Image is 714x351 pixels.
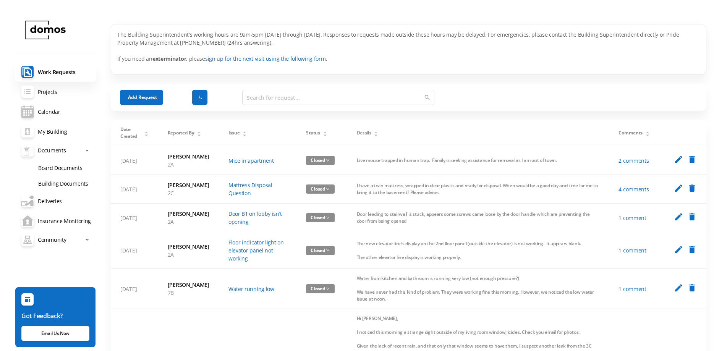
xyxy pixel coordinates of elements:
i: edit [674,245,683,254]
i: icon: caret-up [197,130,201,133]
a: Work Requests [15,62,96,82]
a: Calendar [15,102,96,121]
i: icon: caret-down [374,133,378,136]
span: Community [38,232,66,247]
p: 2C [168,189,209,197]
i: delete [687,245,697,254]
a: sign up for the next visit using the following form [205,55,326,62]
a: Email Us Now [21,326,89,341]
a: Door B1 on lobby isn’t opening [228,210,282,225]
input: Search for request... [242,90,435,105]
span: Date Created [120,126,141,140]
div: Sort [645,130,650,135]
p: 2A [168,218,209,226]
span: Closed [306,246,334,255]
a: Building Documents [32,175,96,191]
a: Projects [15,82,96,102]
td: [DATE] [111,204,158,232]
td: [DATE] [111,232,158,269]
a: Board Documents [32,160,96,175]
a: Insurance Monitoring [15,211,96,231]
i: edit [674,183,683,193]
a: 1 comment [618,214,646,222]
a: Floor indicator light on elevator panel not working [228,239,284,262]
span: Closed [306,284,334,293]
span: Reported By [168,129,194,136]
i: icon: caret-down [144,133,148,136]
td: The new elevator line’s display on the 2nd floor panel (outside the elevator) is not working. It ... [347,232,609,269]
i: icon: caret-down [645,133,649,136]
a: Water running low [228,285,274,293]
td: [DATE] [111,269,158,309]
div: Sort [374,130,378,135]
i: icon: caret-down [197,133,201,136]
a: Mice in apartment [228,157,274,164]
h6: [PERSON_NAME] [168,152,209,160]
span: Comments [618,129,643,136]
i: delete [687,183,697,193]
i: delete [687,155,697,164]
a: 2 comments [618,157,649,164]
p: 2A [168,160,209,168]
span: Issue [228,129,240,136]
button: Add Request [120,90,163,105]
i: icon: caret-up [144,130,148,133]
i: edit [674,155,683,164]
div: Sort [144,130,149,135]
b: exterminator [152,55,186,62]
i: icon: caret-up [645,130,649,133]
p: The Building Superintendent's working hours are 9am-5pm [DATE] through [DATE]. Responses to reque... [117,31,700,63]
i: edit [674,283,683,293]
i: icon: caret-up [374,130,378,133]
a: My Building [15,121,96,141]
i: delete [687,283,697,293]
i: icon: down [326,187,330,191]
td: Live mouse trapped in human trap. Family is seeking assistance for removal as I am out of town. [347,146,609,175]
div: Sort [242,130,247,135]
i: icon: caret-down [243,133,247,136]
div: Sort [197,130,201,135]
i: icon: down [326,248,330,252]
span: Documents [38,143,66,158]
h6: [PERSON_NAME] [168,281,209,289]
i: icon: caret-up [243,130,247,133]
i: icon: caret-up [323,130,327,133]
td: I have a twin mattress, wrapped in clear plastic and ready for disposal. When would be a good day... [347,175,609,204]
span: Details [357,129,371,136]
div: Sort [323,130,327,135]
i: icon: search [424,95,430,100]
td: Water from kitchen and bathroom is running very low (not enough pressure?) We have never had this... [347,269,609,309]
h6: Got Feedback? [21,311,89,320]
span: Closed [306,184,334,194]
button: icon: download [192,90,207,105]
p: 2A [168,251,209,259]
a: Mattress Disposal Question [228,181,272,197]
a: 4 comments [618,186,649,193]
i: icon: caret-down [323,133,327,136]
h6: [PERSON_NAME] [168,210,209,218]
span: Status [306,129,320,136]
td: [DATE] [111,175,158,204]
span: Closed [306,156,334,165]
i: delete [687,212,697,222]
i: edit [674,212,683,222]
span: Closed [306,213,334,222]
h6: [PERSON_NAME] [168,181,209,189]
i: icon: down [326,287,330,291]
td: Door leading to stairwell is stuck, appears some screws came loose by the door handle which are p... [347,204,609,232]
h6: [PERSON_NAME] [168,243,209,251]
i: icon: down [326,159,330,162]
i: icon: down [326,216,330,220]
a: 1 comment [618,285,646,293]
a: Deliveries [15,191,96,211]
p: 7B [168,289,209,297]
td: [DATE] [111,146,158,175]
a: 1 comment [618,247,646,254]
